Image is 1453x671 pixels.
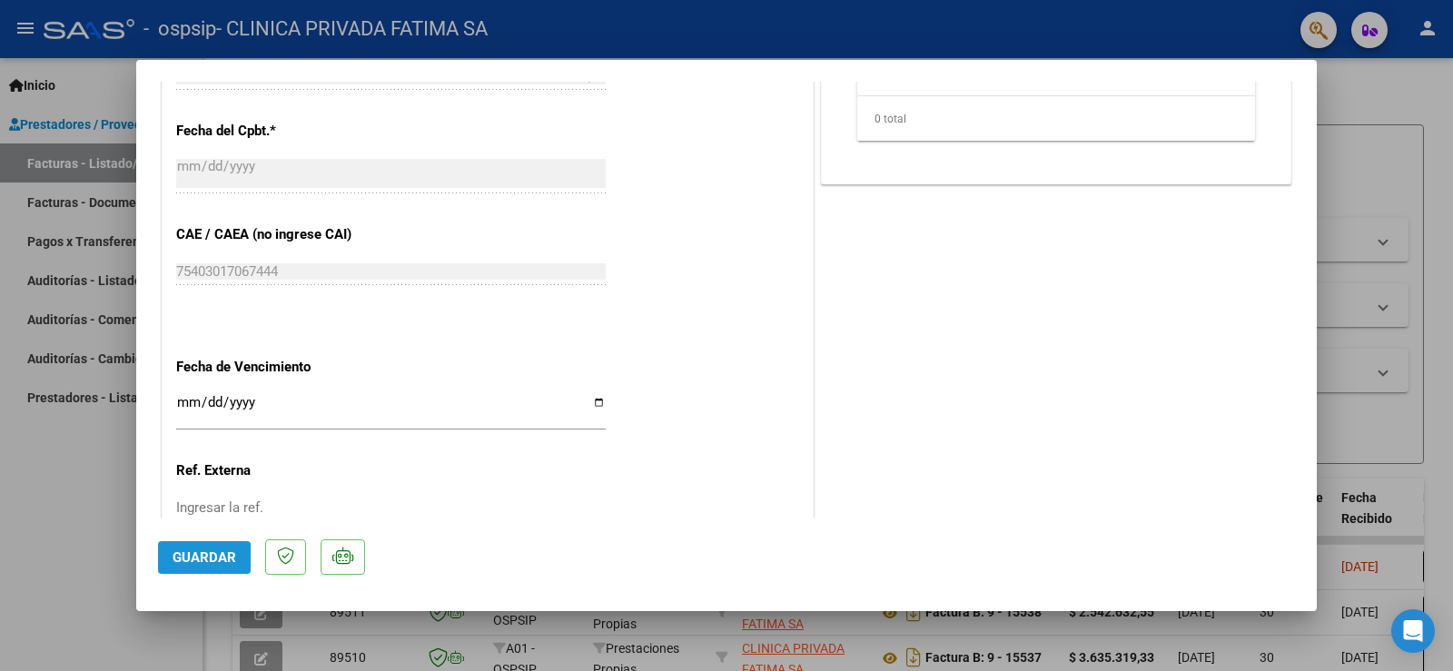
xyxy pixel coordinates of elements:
span: Guardar [173,549,236,566]
div: Open Intercom Messenger [1391,609,1435,653]
p: Ref. Externa [176,460,363,481]
button: Guardar [158,541,251,574]
p: CAE / CAEA (no ingrese CAI) [176,224,363,245]
p: Fecha de Vencimiento [176,357,363,378]
div: 0 total [857,96,1255,142]
p: Fecha del Cpbt. [176,121,363,142]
